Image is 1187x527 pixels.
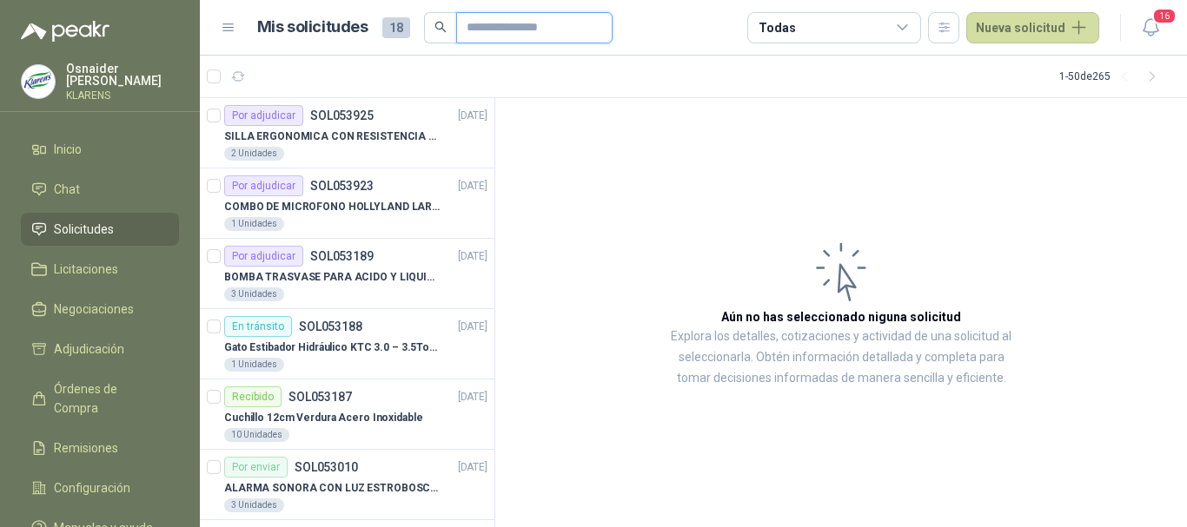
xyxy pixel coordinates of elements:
span: Inicio [54,140,82,159]
div: Por adjudicar [224,105,303,126]
a: Por adjudicarSOL053923[DATE] COMBO DE MICROFONO HOLLYLAND LARK M21 Unidades [200,168,494,239]
div: Recibido [224,386,282,407]
a: Por enviarSOL053010[DATE] ALARMA SONORA CON LUZ ESTROBOSCOPICA3 Unidades [200,450,494,520]
p: [DATE] [458,178,487,194]
a: Por adjudicarSOL053925[DATE] SILLA ERGONOMICA CON RESISTENCIA A 150KG2 Unidades [200,98,494,168]
div: Por adjudicar [224,246,303,267]
img: Company Logo [22,65,55,98]
div: Por adjudicar [224,175,303,196]
a: Solicitudes [21,213,179,246]
div: 10 Unidades [224,428,289,442]
p: Cuchillo 12cm Verdura Acero Inoxidable [224,410,422,426]
span: search [434,21,447,33]
h3: Aún no has seleccionado niguna solicitud [721,307,961,326]
p: [DATE] [458,459,487,476]
div: En tránsito [224,316,292,337]
button: Nueva solicitud [966,12,1099,43]
div: 1 - 50 de 265 [1059,63,1166,90]
a: Por adjudicarSOL053189[DATE] BOMBA TRASVASE PARA ACIDO Y LIQUIDOS CORROSIVO3 Unidades [200,239,494,309]
p: SOL053010 [295,461,358,473]
a: Adjudicación [21,333,179,366]
a: RecibidoSOL053187[DATE] Cuchillo 12cm Verdura Acero Inoxidable10 Unidades [200,379,494,450]
p: SOL053188 [299,320,362,333]
span: 16 [1152,8,1177,24]
button: 16 [1135,12,1166,43]
div: 1 Unidades [224,358,284,372]
span: Remisiones [54,438,118,458]
span: Negociaciones [54,300,134,319]
div: 3 Unidades [224,287,284,301]
p: [DATE] [458,248,487,265]
a: Órdenes de Compra [21,372,179,425]
p: [DATE] [458,319,487,335]
div: Por enviar [224,457,288,478]
p: Gato Estibador Hidráulico KTC 3.0 – 3.5Ton 1.2mt HPT [224,339,441,356]
div: 3 Unidades [224,498,284,512]
p: KLARENS [66,90,179,101]
div: 1 Unidades [224,217,284,231]
span: Adjudicación [54,339,124,359]
div: 2 Unidades [224,147,284,161]
span: Configuración [54,478,130,497]
p: SOL053923 [310,180,374,192]
p: COMBO DE MICROFONO HOLLYLAND LARK M2 [224,199,441,215]
a: Configuración [21,471,179,504]
img: Logo peakr [21,21,109,42]
p: SOL053925 [310,109,374,122]
p: ALARMA SONORA CON LUZ ESTROBOSCOPICA [224,480,441,497]
p: SILLA ERGONOMICA CON RESISTENCIA A 150KG [224,128,441,145]
span: Licitaciones [54,260,118,279]
a: Licitaciones [21,253,179,286]
span: 18 [382,17,410,38]
h1: Mis solicitudes [257,15,368,40]
p: SOL053187 [288,391,352,403]
p: [DATE] [458,108,487,124]
span: Chat [54,180,80,199]
p: Explora los detalles, cotizaciones y actividad de una solicitud al seleccionarla. Obtén informaci... [669,326,1013,389]
a: Remisiones [21,431,179,464]
a: En tránsitoSOL053188[DATE] Gato Estibador Hidráulico KTC 3.0 – 3.5Ton 1.2mt HPT1 Unidades [200,309,494,379]
a: Negociaciones [21,293,179,326]
a: Inicio [21,133,179,166]
span: Solicitudes [54,220,114,239]
p: Osnaider [PERSON_NAME] [66,63,179,87]
a: Chat [21,173,179,206]
p: [DATE] [458,389,487,405]
span: Órdenes de Compra [54,379,162,418]
p: BOMBA TRASVASE PARA ACIDO Y LIQUIDOS CORROSIVO [224,269,441,286]
div: Todas [759,18,795,37]
p: SOL053189 [310,250,374,262]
